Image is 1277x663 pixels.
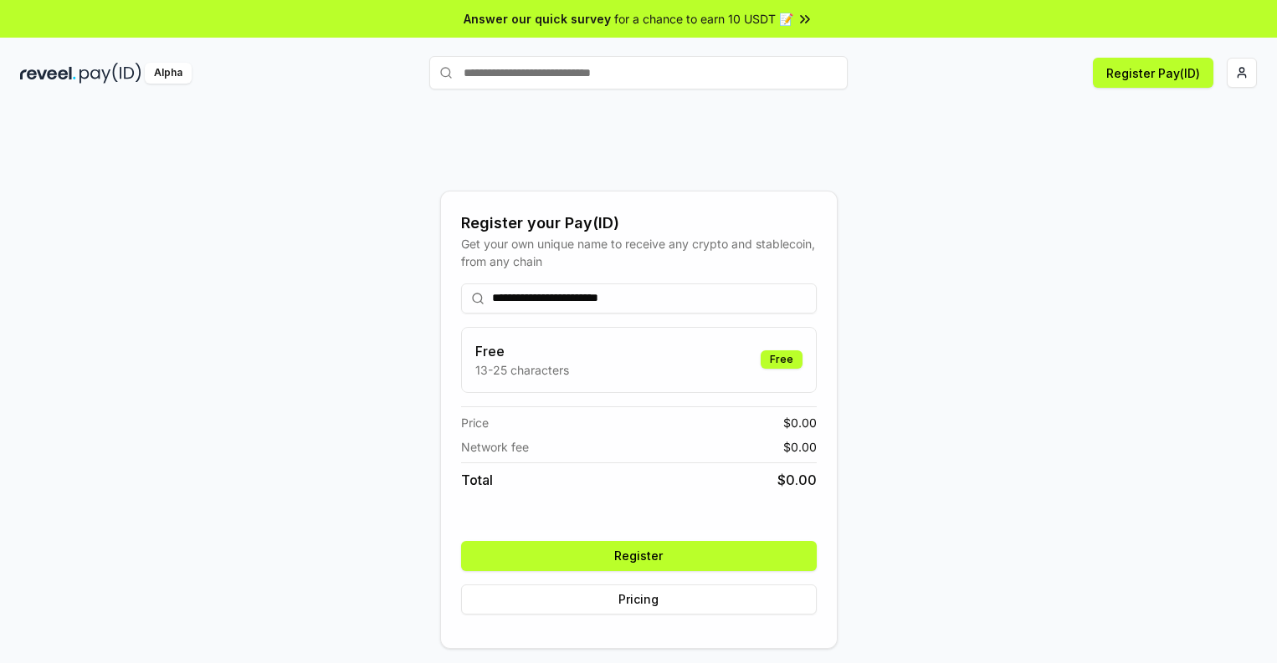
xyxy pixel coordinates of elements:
[475,341,569,361] h3: Free
[464,10,611,28] span: Answer our quick survey
[461,212,817,235] div: Register your Pay(ID)
[461,414,489,431] span: Price
[761,350,803,369] div: Free
[783,414,817,431] span: $ 0.00
[461,470,493,490] span: Total
[783,438,817,456] span: $ 0.00
[461,438,529,456] span: Network fee
[79,63,141,84] img: pay_id
[20,63,76,84] img: reveel_dark
[475,361,569,379] p: 13-25 characters
[461,235,817,270] div: Get your own unique name to receive any crypto and stablecoin, from any chain
[777,470,817,490] span: $ 0.00
[461,584,817,615] button: Pricing
[1093,58,1213,88] button: Register Pay(ID)
[614,10,793,28] span: for a chance to earn 10 USDT 📝
[145,63,192,84] div: Alpha
[461,541,817,571] button: Register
